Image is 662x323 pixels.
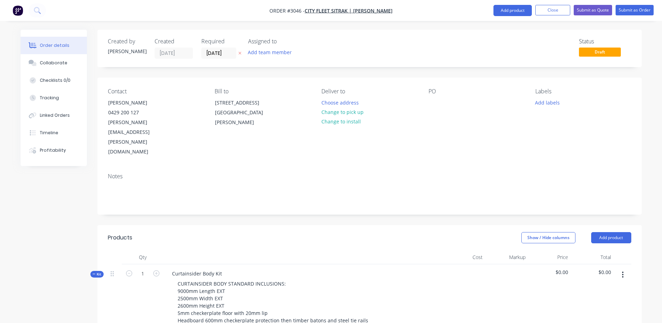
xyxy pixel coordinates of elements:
button: Linked Orders [21,107,87,124]
span: Kit [92,272,102,277]
div: Created [155,38,193,45]
div: Order details [40,42,69,49]
div: Contact [108,88,203,95]
div: Price [528,250,571,264]
button: Profitability [21,142,87,159]
button: Order details [21,37,87,54]
div: Curtainsider Body Kit [166,268,228,279]
div: Cost [443,250,486,264]
button: Submit as Order [616,5,654,15]
div: Created by [108,38,146,45]
button: Change to pick up [318,107,367,117]
span: $0.00 [574,268,611,276]
div: Assigned to [248,38,318,45]
div: Checklists 0/0 [40,77,70,84]
button: Submit as Quote [574,5,612,15]
div: [PERSON_NAME] [108,48,146,55]
div: [PERSON_NAME] [108,98,166,108]
div: Deliver to [321,88,417,95]
button: Choose address [318,98,362,107]
div: Kit [90,271,104,278]
div: Linked Orders [40,112,70,119]
div: [STREET_ADDRESS] [215,98,273,108]
div: Products [108,234,132,242]
div: Timeline [40,130,58,136]
div: Required [201,38,240,45]
button: Add labels [531,98,564,107]
div: Profitability [40,147,66,153]
div: Status [579,38,631,45]
button: Add product [493,5,532,16]
div: [PERSON_NAME]0429 200 127[PERSON_NAME][EMAIL_ADDRESS][PERSON_NAME][DOMAIN_NAME] [102,98,172,157]
button: Add team member [248,48,296,57]
button: Timeline [21,124,87,142]
div: Labels [535,88,631,95]
button: Change to install [318,117,364,126]
div: Bill to [215,88,310,95]
span: $0.00 [531,268,568,276]
div: Tracking [40,95,59,101]
button: Collaborate [21,54,87,72]
div: Qty [122,250,164,264]
div: Notes [108,173,631,180]
div: Collaborate [40,60,67,66]
div: [GEOGRAPHIC_DATA][PERSON_NAME] [215,108,273,127]
button: Checklists 0/0 [21,72,87,89]
div: PO [429,88,524,95]
div: Total [571,250,614,264]
button: Add team member [244,48,295,57]
button: Tracking [21,89,87,107]
div: Markup [485,250,528,264]
div: [PERSON_NAME][EMAIL_ADDRESS][PERSON_NAME][DOMAIN_NAME] [108,117,166,157]
span: Draft [579,48,621,56]
button: Add product [591,232,631,243]
div: 0429 200 127 [108,108,166,117]
span: Order #3046 - [269,7,305,14]
img: Factory [13,5,23,16]
div: [STREET_ADDRESS][GEOGRAPHIC_DATA][PERSON_NAME] [209,98,279,128]
button: Close [535,5,570,15]
a: City Fleet Sitrak | [PERSON_NAME] [305,7,393,14]
button: Show / Hide columns [521,232,575,243]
